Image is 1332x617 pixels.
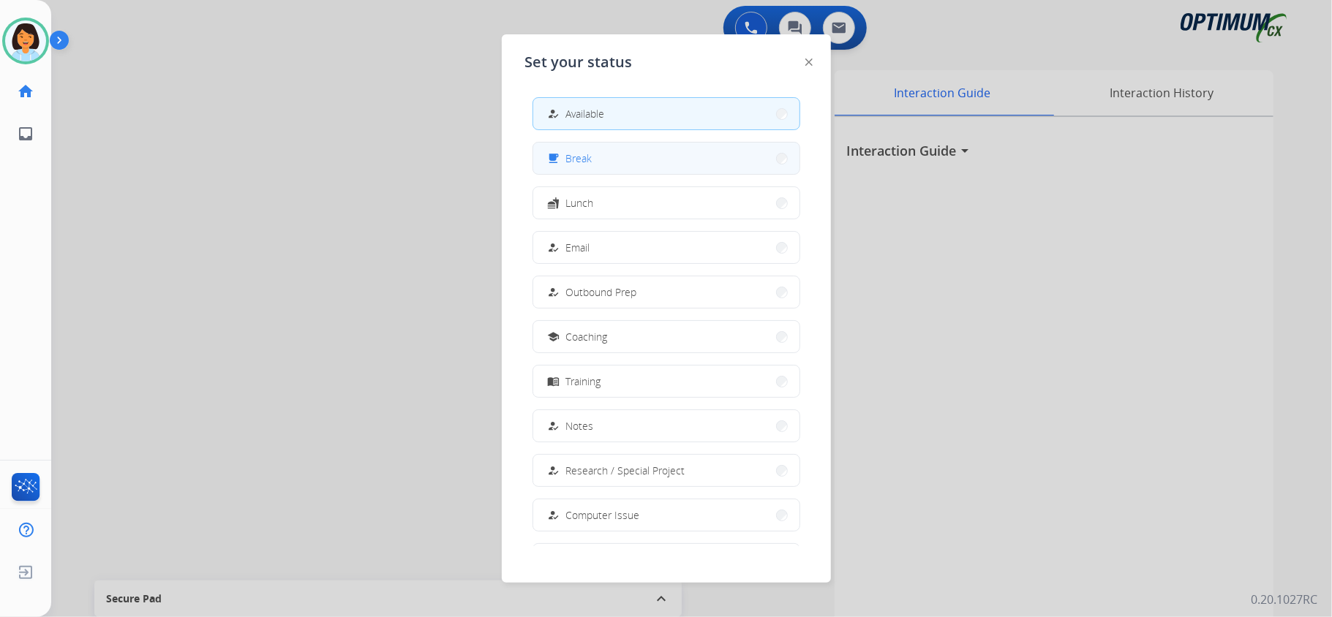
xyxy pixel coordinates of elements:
[547,330,560,343] mat-icon: school
[566,106,605,121] span: Available
[566,195,594,211] span: Lunch
[547,286,560,298] mat-icon: how_to_reg
[547,152,560,164] mat-icon: free_breakfast
[17,83,34,100] mat-icon: home
[533,98,799,129] button: Available
[566,507,640,523] span: Computer Issue
[547,197,560,209] mat-icon: fastfood
[1251,591,1317,608] p: 0.20.1027RC
[533,276,799,308] button: Outbound Prep
[566,151,592,166] span: Break
[547,420,560,432] mat-icon: how_to_reg
[525,52,633,72] span: Set your status
[547,241,560,254] mat-icon: how_to_reg
[5,20,46,61] img: avatar
[533,366,799,397] button: Training
[533,232,799,263] button: Email
[547,375,560,387] mat-icon: menu_book
[566,418,594,434] span: Notes
[566,463,685,478] span: Research / Special Project
[533,187,799,219] button: Lunch
[566,284,637,300] span: Outbound Prep
[566,240,590,255] span: Email
[533,544,799,575] button: Internet Issue
[547,464,560,477] mat-icon: how_to_reg
[547,509,560,521] mat-icon: how_to_reg
[533,410,799,442] button: Notes
[533,499,799,531] button: Computer Issue
[566,374,601,389] span: Training
[533,321,799,352] button: Coaching
[533,143,799,174] button: Break
[17,125,34,143] mat-icon: inbox
[533,455,799,486] button: Research / Special Project
[805,58,813,66] img: close-button
[547,107,560,120] mat-icon: how_to_reg
[566,329,608,344] span: Coaching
